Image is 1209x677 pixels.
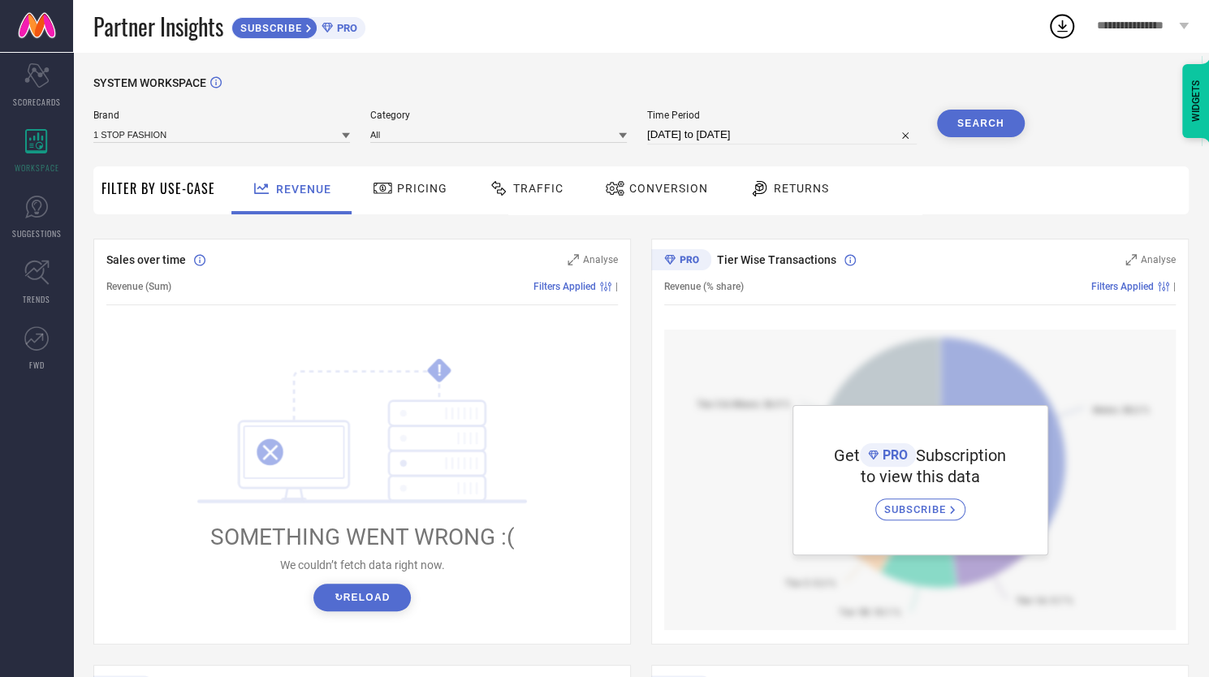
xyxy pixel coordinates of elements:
span: Traffic [513,182,563,195]
span: WORKSPACE [15,162,59,174]
span: PRO [879,447,908,463]
span: Partner Insights [93,10,223,43]
input: Select time period [647,125,917,144]
a: SUBSCRIBE [875,486,965,520]
span: Tier Wise Transactions [717,253,836,266]
span: SCORECARDS [13,96,61,108]
span: Revenue (Sum) [106,281,171,292]
span: FWD [29,359,45,371]
tspan: ! [438,361,442,380]
span: SOMETHING WENT WRONG :( [210,524,515,550]
span: Brand [93,110,350,121]
span: Analyse [1141,254,1176,265]
button: Search [937,110,1025,137]
span: SYSTEM WORKSPACE [93,76,206,89]
span: | [1173,281,1176,292]
span: SUBSCRIBE [232,22,306,34]
svg: Zoom [568,254,579,265]
div: Premium [651,249,711,274]
span: Filters Applied [533,281,596,292]
span: PRO [333,22,357,34]
span: Revenue (% share) [664,281,744,292]
span: Pricing [397,182,447,195]
span: Get [834,446,860,465]
button: ↻Reload [313,584,410,611]
span: Sales over time [106,253,186,266]
span: Subscription [916,446,1006,465]
span: Filters Applied [1091,281,1154,292]
span: Category [370,110,627,121]
span: | [615,281,618,292]
span: Analyse [583,254,618,265]
span: TRENDS [23,293,50,305]
span: Filter By Use-Case [101,179,215,198]
span: SUBSCRIBE [884,503,950,515]
span: Time Period [647,110,917,121]
span: Conversion [629,182,708,195]
span: SUGGESTIONS [12,227,62,239]
svg: Zoom [1125,254,1137,265]
span: Returns [774,182,829,195]
div: Open download list [1047,11,1077,41]
span: to view this data [861,467,980,486]
a: SUBSCRIBEPRO [231,13,365,39]
span: We couldn’t fetch data right now. [280,558,445,571]
span: Revenue [276,183,331,196]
